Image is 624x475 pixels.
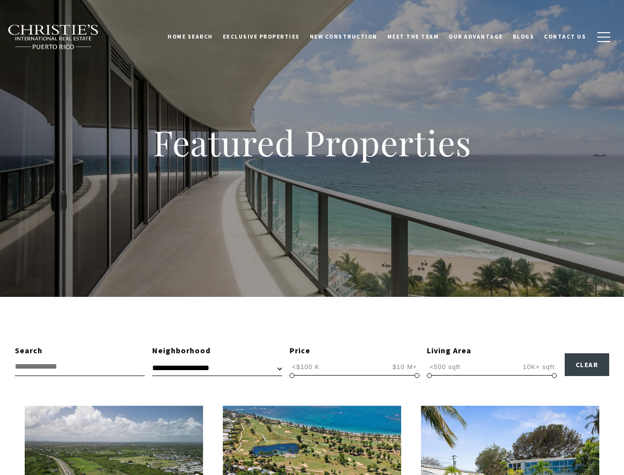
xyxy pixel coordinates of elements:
img: Christie's International Real Estate black text logo [7,24,99,50]
span: New Construction [310,33,377,40]
span: Blogs [513,33,535,40]
h1: Featured Properties [90,121,535,164]
span: <$100 K [290,362,322,372]
div: Search [15,344,145,357]
div: Living Area [427,344,557,357]
span: <500 sqft [427,362,463,372]
a: Home Search [163,24,218,49]
a: Blogs [508,24,540,49]
span: 10K+ sqft [520,362,557,372]
a: Meet the Team [382,24,444,49]
span: Contact Us [544,33,586,40]
div: Neighborhood [152,344,282,357]
div: Price [290,344,419,357]
a: Our Advantage [444,24,508,49]
a: Exclusive Properties [218,24,305,49]
span: Exclusive Properties [223,33,300,40]
span: Our Advantage [449,33,503,40]
a: New Construction [305,24,382,49]
span: $10 M+ [390,362,420,372]
button: Clear [565,353,610,376]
